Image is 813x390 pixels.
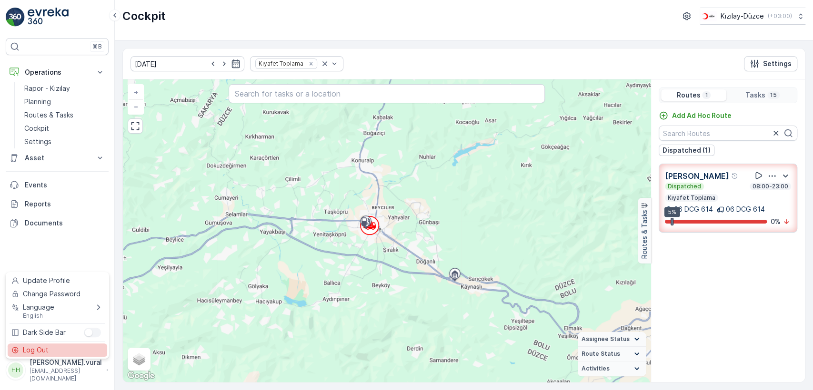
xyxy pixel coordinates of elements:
p: 1 [704,91,709,99]
p: Settings [763,59,792,68]
p: [PERSON_NAME].vural [30,358,102,367]
a: Layers [129,349,150,370]
img: download_svj7U3e.png [700,11,717,21]
p: 06 DCG 614 [726,205,765,214]
a: Documents [6,214,109,233]
a: Cockpit [20,122,109,135]
button: Kızılay-Düzce(+03:00) [700,8,805,25]
p: Kızılay-Düzce [721,11,764,21]
p: 15 [769,91,778,99]
p: ( +03:00 ) [768,12,792,20]
input: Search Routes [659,126,797,141]
a: Zoom In [129,85,143,99]
p: 06 DCG 614 [674,205,713,214]
p: Routes & Tasks [640,210,649,259]
button: Dispatched (1) [659,145,714,156]
p: Cockpit [122,9,166,24]
p: Documents [25,218,105,228]
div: HH [8,362,23,378]
a: Settings [20,135,109,148]
p: Routes & Tasks [24,110,73,120]
p: ⌘B [92,43,102,50]
span: Log Out [23,345,49,355]
a: Add Ad Hoc Route [659,111,732,120]
p: [PERSON_NAME] [665,170,729,182]
span: − [134,102,139,110]
p: Reports [25,199,105,209]
button: HH[PERSON_NAME].vural[EMAIL_ADDRESS][DOMAIN_NAME] [6,358,109,382]
div: Help Tooltip Icon [731,172,739,180]
a: Planning [20,95,109,108]
img: logo [6,8,25,27]
span: Language [23,302,54,312]
span: English [23,312,54,320]
p: 08:00-23:00 [752,183,789,190]
p: Settings [24,137,51,146]
a: Events [6,175,109,195]
p: Operations [25,68,90,77]
button: Operations [6,63,109,82]
div: Remove Kıyafet Toplama [306,60,316,68]
a: Rapor - Kızılay [20,82,109,95]
p: Kıyafet Toplama [667,194,716,202]
p: Asset [25,153,90,163]
p: Routes [676,90,700,100]
span: Assignee Status [582,335,630,343]
span: Change Password [23,289,80,299]
span: Activities [582,365,610,372]
span: + [134,88,138,96]
img: Google [125,370,157,382]
p: Dispatched [667,183,702,190]
a: Reports [6,195,109,214]
a: Routes & Tasks [20,108,109,122]
p: Tasks [745,90,765,100]
p: Add Ad Hoc Route [672,111,732,120]
p: Planning [24,97,51,107]
ul: Menu [6,272,109,359]
span: Dark Side Bar [23,328,66,337]
button: Settings [744,56,797,71]
summary: Route Status [578,347,646,361]
p: [EMAIL_ADDRESS][DOMAIN_NAME] [30,367,102,382]
summary: Activities [578,361,646,376]
p: Cockpit [24,124,49,133]
p: 0 % [771,217,781,226]
p: Events [25,180,105,190]
input: dd/mm/yyyy [130,56,244,71]
div: 5% [664,207,680,217]
div: Kıyafet Toplama [256,59,305,68]
span: Update Profile [23,276,70,285]
summary: Assignee Status [578,332,646,347]
input: Search for tasks or a location [229,84,545,103]
p: Dispatched (1) [662,146,711,155]
p: Rapor - Kızılay [24,84,70,93]
span: Route Status [582,350,620,358]
a: Open this area in Google Maps (opens a new window) [125,370,157,382]
img: logo_light-DOdMpM7g.png [28,8,69,27]
a: Zoom Out [129,99,143,114]
button: Asset [6,148,109,167]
